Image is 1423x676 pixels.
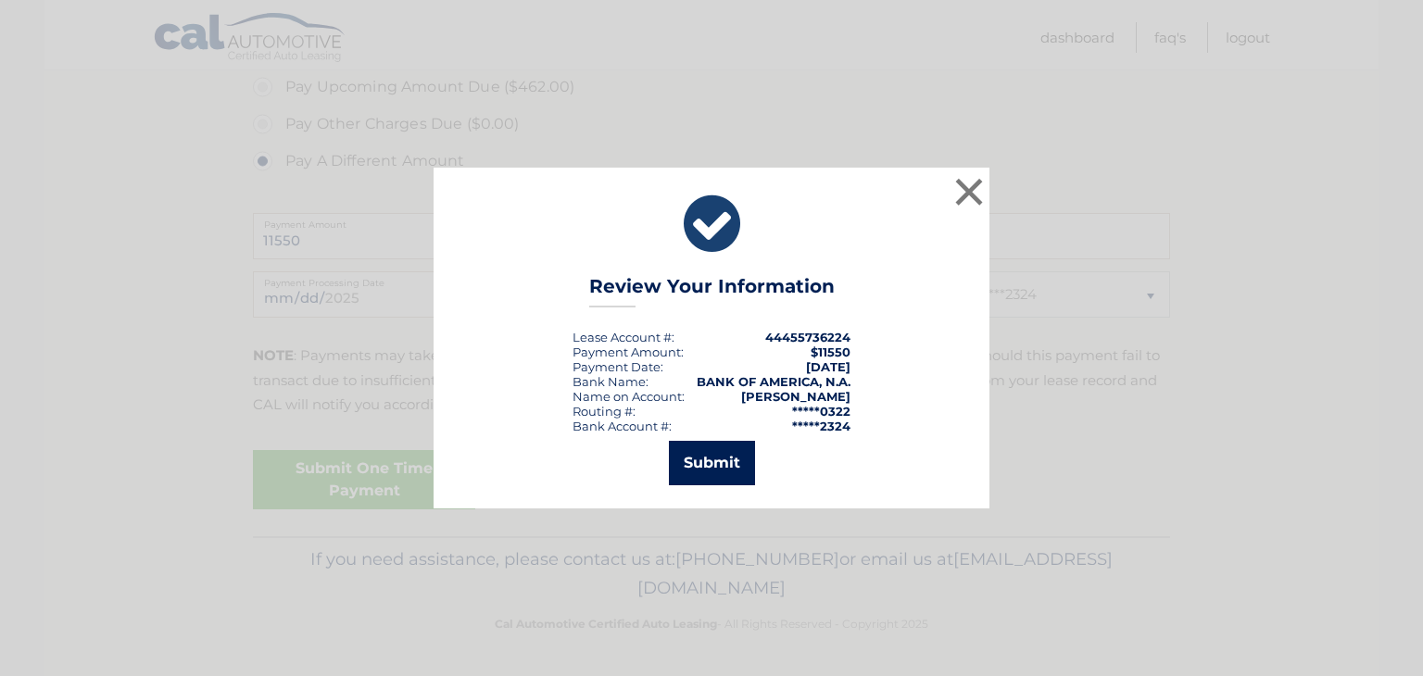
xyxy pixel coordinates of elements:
[697,374,850,389] strong: BANK OF AMERICA, N.A.
[806,359,850,374] span: [DATE]
[573,389,685,404] div: Name on Account:
[951,173,988,210] button: ×
[573,330,674,344] div: Lease Account #:
[765,330,850,344] strong: 44455736224
[811,344,850,359] span: $11550
[573,419,672,433] div: Bank Account #:
[669,441,755,485] button: Submit
[573,404,636,419] div: Routing #:
[573,359,663,374] div: :
[573,359,661,374] span: Payment Date
[573,344,684,359] div: Payment Amount:
[589,275,835,307] h3: Review Your Information
[573,374,649,389] div: Bank Name:
[741,389,850,404] strong: [PERSON_NAME]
